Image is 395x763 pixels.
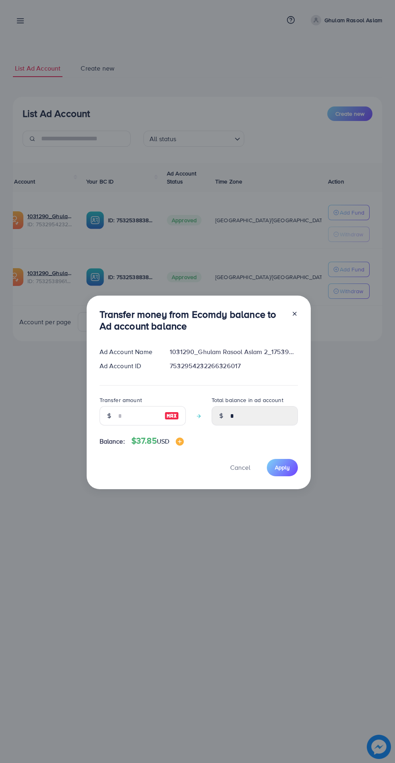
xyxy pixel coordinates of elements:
[93,361,164,371] div: Ad Account ID
[163,361,304,371] div: 7532954232266326017
[163,347,304,356] div: 1031290_Ghulam Rasool Aslam 2_1753902599199
[131,436,184,446] h4: $37.85
[157,437,169,446] span: USD
[100,437,125,446] span: Balance:
[100,396,142,404] label: Transfer amount
[93,347,164,356] div: Ad Account Name
[230,463,250,472] span: Cancel
[212,396,283,404] label: Total balance in ad account
[267,459,298,476] button: Apply
[100,309,285,332] h3: Transfer money from Ecomdy balance to Ad account balance
[176,438,184,446] img: image
[164,411,179,421] img: image
[275,463,290,471] span: Apply
[220,459,260,476] button: Cancel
